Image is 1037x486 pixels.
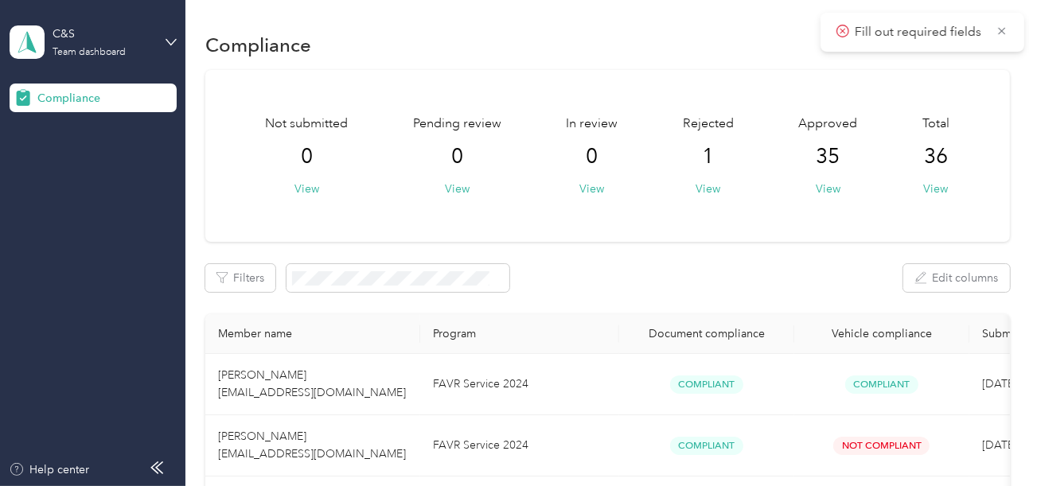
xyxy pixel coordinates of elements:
[413,115,501,134] span: Pending review
[205,37,311,53] h1: Compliance
[923,181,948,197] button: View
[807,327,957,340] div: Vehicle compliance
[53,48,126,57] div: Team dashboard
[37,90,100,107] span: Compliance
[420,314,619,354] th: Program
[451,144,463,169] span: 0
[948,397,1037,486] iframe: Everlance-gr Chat Button Frame
[265,115,348,134] span: Not submitted
[301,144,313,169] span: 0
[683,115,734,134] span: Rejected
[586,144,598,169] span: 0
[205,314,420,354] th: Member name
[924,144,948,169] span: 36
[294,181,319,197] button: View
[816,144,840,169] span: 35
[845,375,918,394] span: Compliant
[632,327,782,340] div: Document compliance
[53,25,152,42] div: C&S
[218,430,406,461] span: [PERSON_NAME] [EMAIL_ADDRESS][DOMAIN_NAME]
[579,181,604,197] button: View
[702,144,714,169] span: 1
[420,415,619,476] td: FAVR Service 2024
[922,115,949,134] span: Total
[9,461,90,478] button: Help center
[218,368,406,399] span: [PERSON_NAME] [EMAIL_ADDRESS][DOMAIN_NAME]
[670,375,743,394] span: Compliant
[903,264,1010,292] button: Edit columns
[420,354,619,415] td: FAVR Service 2024
[696,181,720,197] button: View
[205,264,275,292] button: Filters
[798,115,857,134] span: Approved
[855,22,985,42] p: Fill out required fields
[670,437,743,455] span: Compliant
[566,115,618,134] span: In review
[445,181,470,197] button: View
[816,181,840,197] button: View
[833,437,930,455] span: Not Compliant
